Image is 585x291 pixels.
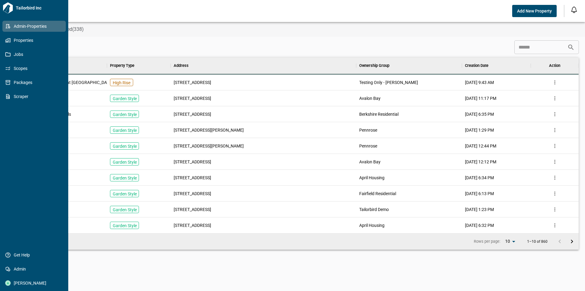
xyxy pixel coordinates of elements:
[465,159,496,165] span: [DATE] 12:12 PM
[174,111,211,117] span: [STREET_ADDRESS]
[11,93,60,100] span: Scraper
[359,111,399,117] span: Berkshire Residential
[174,127,244,133] span: [STREET_ADDRESS][PERSON_NAME]
[359,57,389,74] div: Ownership Group
[549,57,560,74] div: Action
[25,79,113,85] span: The [PERSON_NAME] at [GEOGRAPHIC_DATA]
[531,57,579,74] div: Action
[174,95,211,101] span: [STREET_ADDRESS]
[359,95,381,101] span: Avalon Bay
[550,110,559,119] button: more
[465,206,494,213] span: [DATE] 1:23 PM
[113,96,137,102] p: Garden Style
[550,78,559,87] button: more
[462,57,531,74] div: Creation Date
[356,57,462,74] div: Ownership Group
[113,80,130,86] p: High Rise
[22,57,107,74] div: Property Name
[569,5,579,15] button: Open notification feed
[465,95,496,101] span: [DATE] 11:17 PM
[550,205,559,214] button: more
[566,235,578,248] button: Go to next page
[517,8,552,14] span: Add New Property
[11,280,60,286] span: [PERSON_NAME]
[16,22,585,37] div: base tabs
[171,57,356,74] div: Address
[11,79,60,85] span: Packages
[359,79,418,85] span: Testing Only - [PERSON_NAME]
[359,143,377,149] span: Pennrose
[113,127,137,133] p: Garden Style
[359,222,385,228] span: April Housing
[465,143,496,149] span: [DATE] 12:44 PM
[465,79,494,85] span: [DATE] 9:43 AM
[503,237,517,246] div: 10
[465,191,494,197] span: [DATE] 6:13 PM
[550,157,559,166] button: more
[465,222,494,228] span: [DATE] 6:32 PM
[359,191,396,197] span: Fairfield Residential
[11,23,60,29] span: Admin-Properties
[113,175,137,181] p: Garden Style
[113,191,137,197] p: Garden Style
[474,239,500,244] p: Rows per page:
[2,35,66,46] a: Properties
[54,26,84,32] span: Archived(338)
[11,51,60,57] span: Jobs
[550,173,559,182] button: more
[550,189,559,198] button: more
[11,266,60,272] span: Admin
[2,21,66,32] a: Admin-Properties
[2,91,66,102] a: Scraper
[359,127,377,133] span: Pennrose
[465,175,494,181] span: [DATE] 6:34 PM
[465,57,488,74] div: Creation Date
[550,94,559,103] button: more
[465,127,494,133] span: [DATE] 1:29 PM
[2,49,66,60] a: Jobs
[527,240,548,244] p: 1–10 of 860
[113,143,137,149] p: Garden Style
[359,206,389,213] span: Tailorbird Demo
[550,141,559,151] button: more
[174,79,211,85] span: [STREET_ADDRESS]
[465,111,494,117] span: [DATE] 6:35 PM
[174,143,244,149] span: [STREET_ADDRESS][PERSON_NAME]
[113,111,137,118] p: Garden Style
[2,77,66,88] a: Packages
[11,37,60,43] span: Properties
[11,65,60,71] span: Scopes
[113,223,137,229] p: Garden Style
[359,175,385,181] span: April Housing
[110,57,134,74] div: Property Type
[359,159,381,165] span: Avalon Bay
[2,264,66,275] a: Admin
[113,207,137,213] p: Garden Style
[13,5,66,11] span: Tailorbird Inc
[174,175,211,181] span: [STREET_ADDRESS]
[11,252,60,258] span: Get Help
[174,222,211,228] span: [STREET_ADDRESS]
[174,206,211,213] span: [STREET_ADDRESS]
[2,63,66,74] a: Scopes
[107,57,171,74] div: Property Type
[174,159,211,165] span: [STREET_ADDRESS]
[550,125,559,135] button: more
[174,191,211,197] span: [STREET_ADDRESS]
[550,221,559,230] button: more
[174,57,189,74] div: Address
[113,159,137,165] p: Garden Style
[512,5,557,17] button: Add New Property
